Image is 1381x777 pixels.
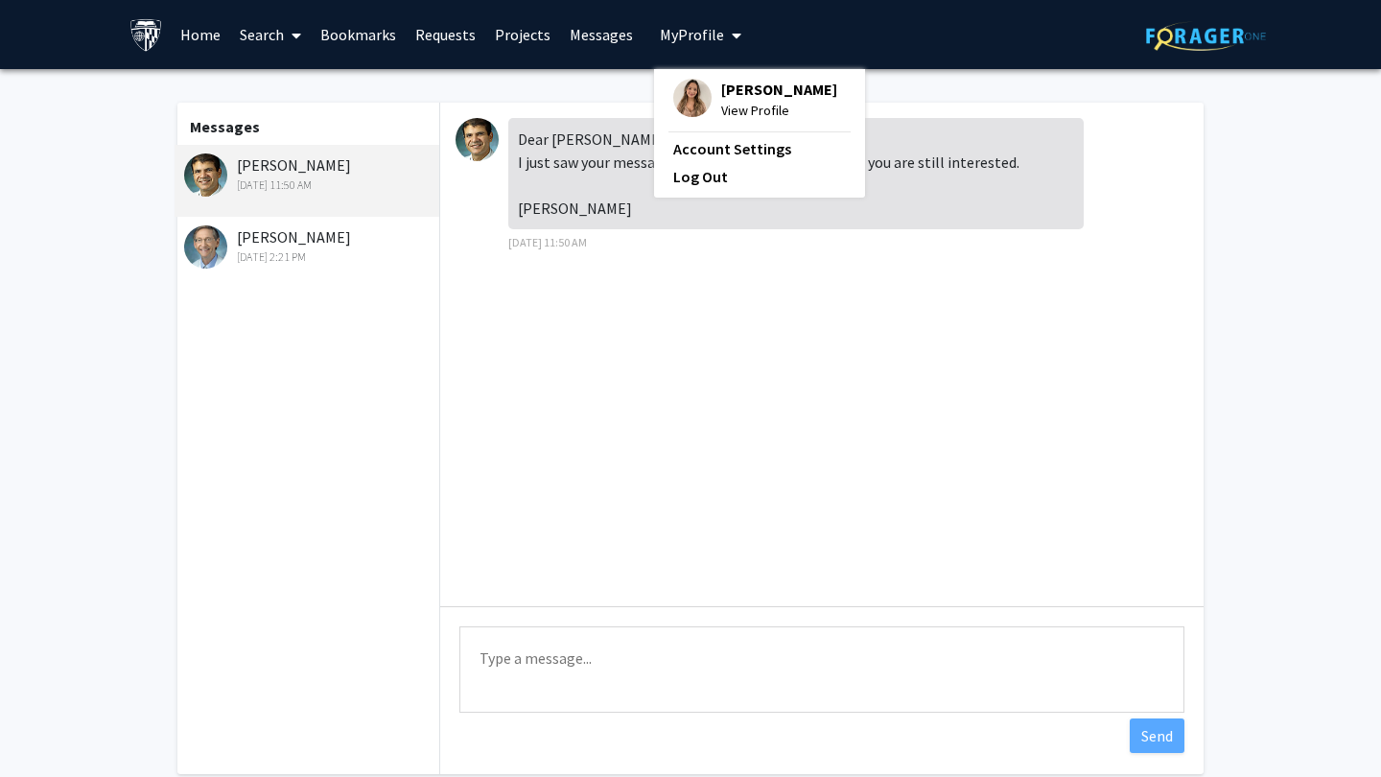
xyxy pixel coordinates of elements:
[406,1,485,68] a: Requests
[508,235,587,249] span: [DATE] 11:50 AM
[1146,21,1266,51] img: ForagerOne Logo
[184,225,227,269] img: James Segars
[721,100,837,121] span: View Profile
[560,1,643,68] a: Messages
[129,18,163,52] img: Johns Hopkins University Logo
[171,1,230,68] a: Home
[485,1,560,68] a: Projects
[673,165,846,188] a: Log Out
[184,225,434,266] div: [PERSON_NAME]
[184,177,434,194] div: [DATE] 11:50 AM
[673,79,837,121] div: Profile Picture[PERSON_NAME]View Profile
[14,691,82,763] iframe: Chat
[190,117,260,136] b: Messages
[311,1,406,68] a: Bookmarks
[673,137,846,160] a: Account Settings
[456,118,499,161] img: Mostafa Borahay
[459,626,1184,713] textarea: Message
[1130,718,1184,753] button: Send
[230,1,311,68] a: Search
[184,153,227,197] img: Mostafa Borahay
[184,153,434,194] div: [PERSON_NAME]
[721,79,837,100] span: [PERSON_NAME]
[673,79,712,117] img: Profile Picture
[660,25,724,44] span: My Profile
[184,248,434,266] div: [DATE] 2:21 PM
[508,118,1084,229] div: Dear [PERSON_NAME], I just saw your message now. We can further discuss if you are still interest...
